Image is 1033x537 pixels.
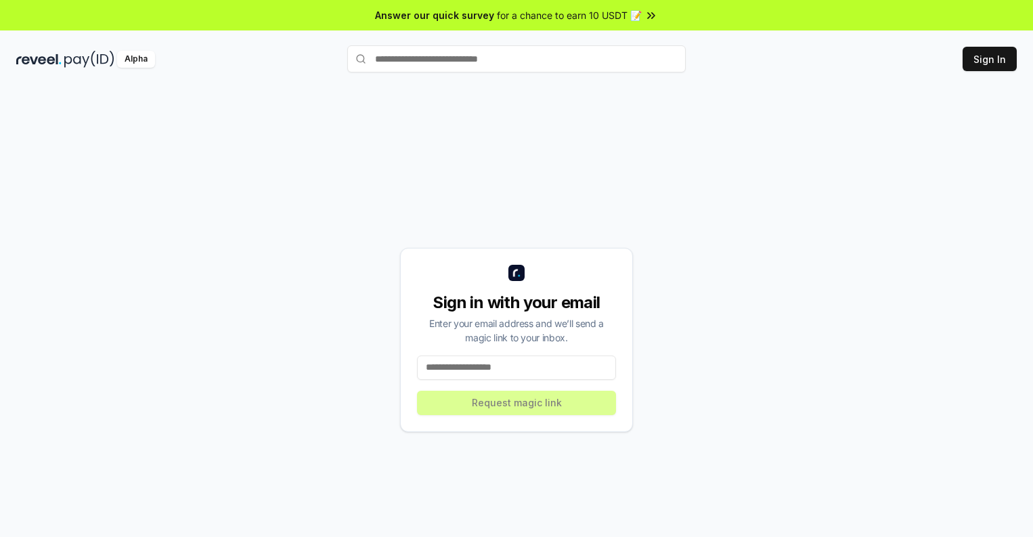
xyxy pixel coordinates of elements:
[117,51,155,68] div: Alpha
[417,292,616,314] div: Sign in with your email
[64,51,114,68] img: pay_id
[963,47,1017,71] button: Sign In
[508,265,525,281] img: logo_small
[16,51,62,68] img: reveel_dark
[417,316,616,345] div: Enter your email address and we’ll send a magic link to your inbox.
[497,8,642,22] span: for a chance to earn 10 USDT 📝
[375,8,494,22] span: Answer our quick survey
